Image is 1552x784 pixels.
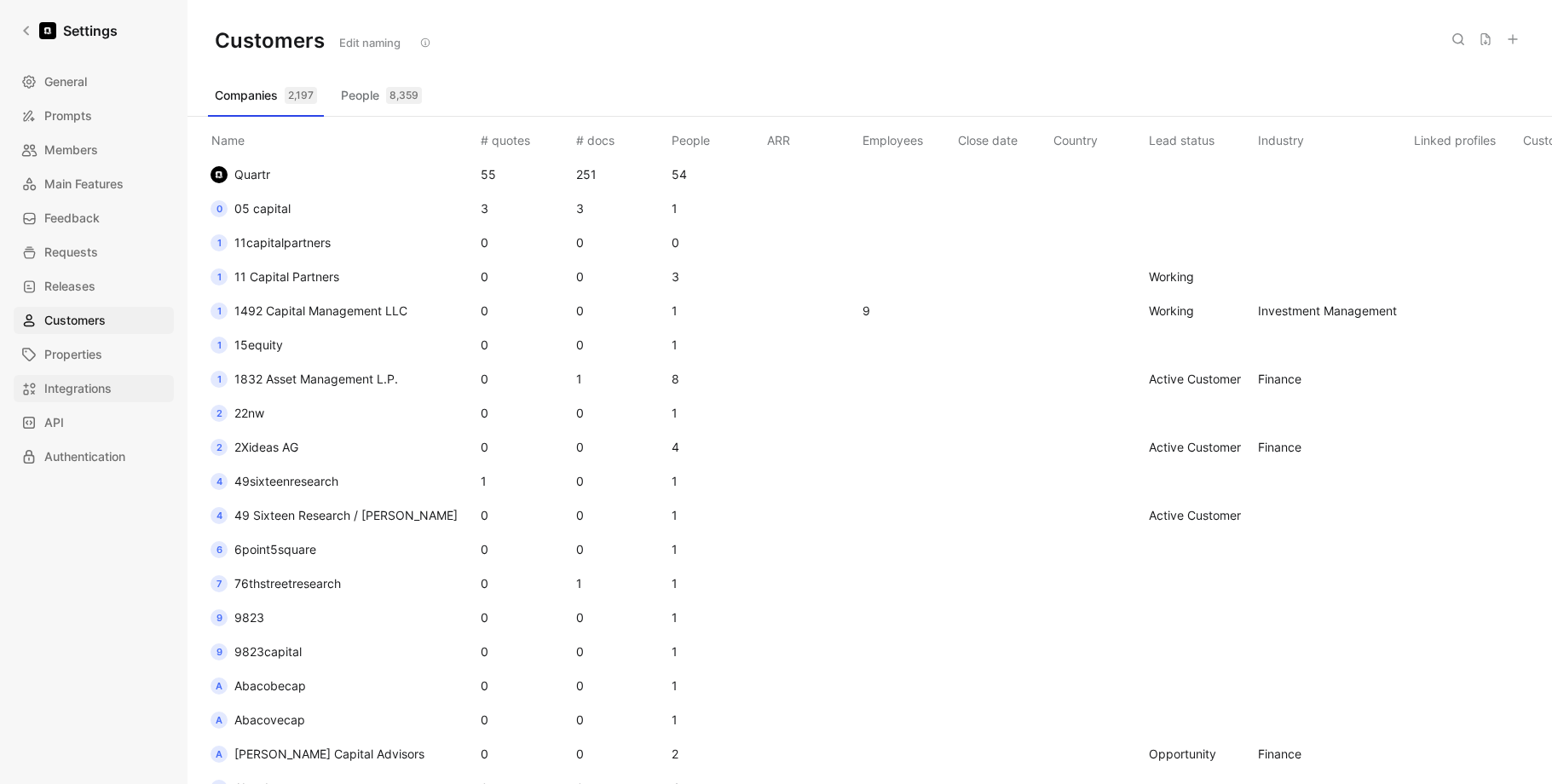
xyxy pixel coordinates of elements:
[205,706,311,734] button: AAbacovecap
[44,344,102,365] span: Properties
[211,677,228,695] div: A
[1255,362,1411,396] td: Finance
[208,82,324,109] button: Companies
[234,167,270,182] span: Quartr
[573,192,668,226] td: 3
[573,533,668,567] td: 0
[1255,430,1411,464] td: Finance
[477,533,573,567] td: 0
[668,499,764,533] td: 1
[205,400,270,427] button: 222nw
[1145,737,1255,771] td: Opportunity
[14,14,124,48] a: Settings
[668,294,764,328] td: 1
[668,567,764,601] td: 1
[573,464,668,499] td: 0
[14,273,174,300] a: Releases
[205,502,464,529] button: 449 Sixteen Research / [PERSON_NAME]
[14,375,174,402] a: Integrations
[211,234,228,251] div: 1
[668,601,764,635] td: 1
[573,362,668,396] td: 1
[668,464,764,499] td: 1
[14,307,174,334] a: Customers
[1145,117,1255,158] th: Lead status
[14,68,174,95] a: General
[955,117,1050,158] th: Close date
[205,366,404,393] button: 11832 Asset Management L.P.
[205,434,304,461] button: 22Xideas AG
[211,303,228,320] div: 1
[1050,117,1145,158] th: Country
[668,117,764,158] th: People
[573,117,668,158] th: # docs
[1255,737,1411,771] td: Finance
[205,741,430,768] button: A[PERSON_NAME] Capital Advisors
[234,576,341,591] span: 76thstreetresearch
[668,669,764,703] td: 1
[44,106,92,126] span: Prompts
[211,507,228,524] div: 4
[1145,260,1255,294] td: Working
[211,166,228,183] img: logo
[44,72,87,92] span: General
[205,229,337,257] button: 111capitalpartners
[44,378,112,399] span: Integrations
[477,396,573,430] td: 0
[573,226,668,260] td: 0
[14,170,174,198] a: Main Features
[211,268,228,285] div: 1
[211,439,228,456] div: 2
[1145,362,1255,396] td: Active Customer
[477,464,573,499] td: 1
[211,575,228,592] div: 7
[205,638,308,666] button: 99823capital
[205,570,347,597] button: 776thstreetresearch
[211,337,228,354] div: 1
[477,669,573,703] td: 0
[477,567,573,601] td: 0
[573,737,668,771] td: 0
[205,672,312,700] button: AAbacobecap
[205,468,344,495] button: 449sixteenresearch
[14,341,174,368] a: Properties
[573,396,668,430] td: 0
[573,294,668,328] td: 0
[477,601,573,635] td: 0
[668,396,764,430] td: 1
[44,412,64,433] span: API
[234,474,338,488] span: 49sixteenresearch
[859,294,955,328] td: 9
[573,260,668,294] td: 0
[1255,117,1411,158] th: Industry
[44,208,100,228] span: Feedback
[215,28,325,53] h1: Customers
[477,158,573,192] td: 55
[44,140,98,160] span: Members
[477,430,573,464] td: 0
[234,269,339,284] span: 11 Capital Partners
[668,260,764,294] td: 3
[477,260,573,294] td: 0
[205,195,297,222] button: 005 capital
[1411,117,1520,158] th: Linked profiles
[1145,430,1255,464] td: Active Customer
[764,117,859,158] th: ARR
[668,533,764,567] td: 1
[234,235,331,250] span: 11capitalpartners
[477,192,573,226] td: 3
[477,499,573,533] td: 0
[205,536,322,563] button: 66point5square
[14,239,174,266] a: Requests
[205,297,413,325] button: 11492 Capital Management LLC
[477,328,573,362] td: 0
[14,136,174,164] a: Members
[477,737,573,771] td: 0
[668,226,764,260] td: 0
[386,87,422,104] div: 8,359
[334,82,429,109] button: People
[668,430,764,464] td: 4
[205,263,345,291] button: 111 Capital Partners
[14,409,174,436] a: API
[211,371,228,388] div: 1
